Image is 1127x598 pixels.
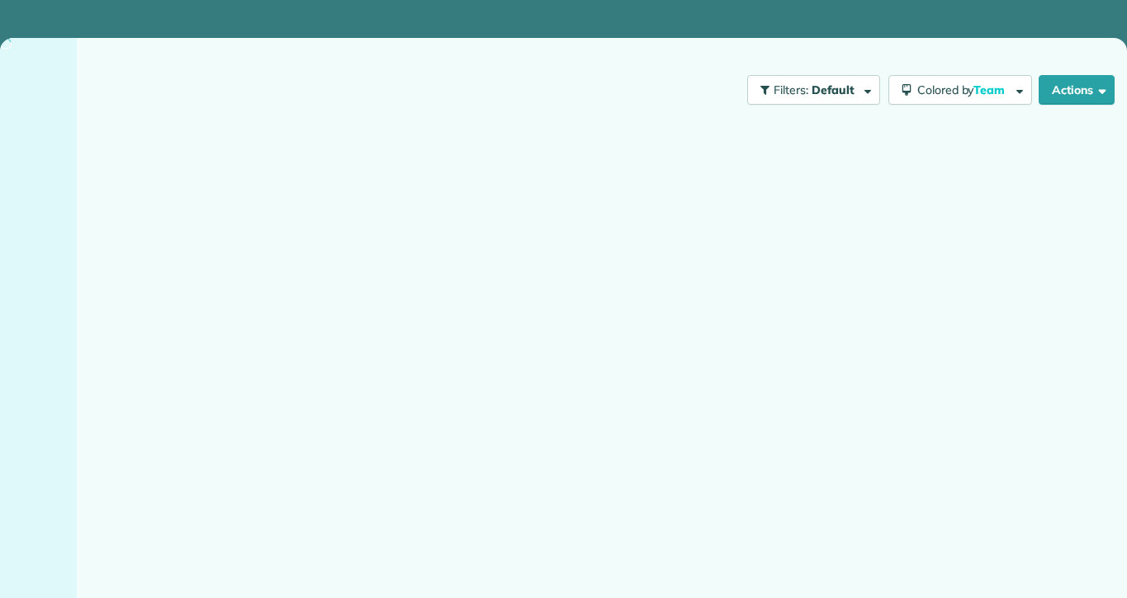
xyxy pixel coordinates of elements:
[917,82,1011,97] span: Colored by
[747,75,880,105] button: Filters: Default
[739,75,880,105] a: Filters: Default
[888,75,1032,105] button: Colored byTeam
[973,82,1007,97] span: Team
[774,82,808,97] span: Filters:
[812,82,855,97] span: Default
[1039,75,1115,105] button: Actions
